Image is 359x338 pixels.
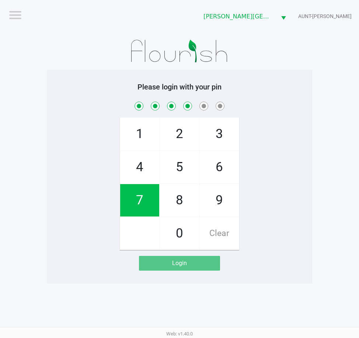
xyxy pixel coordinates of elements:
span: Web: v1.40.0 [166,331,193,337]
span: 5 [160,151,199,183]
span: Clear [200,217,239,250]
span: 6 [200,151,239,183]
span: 8 [160,184,199,216]
span: 9 [200,184,239,216]
span: 3 [200,118,239,150]
span: 4 [120,151,159,183]
span: [PERSON_NAME][GEOGRAPHIC_DATA] [203,12,272,21]
span: 1 [120,118,159,150]
span: 0 [160,217,199,250]
h5: Please login with your pin [52,82,307,91]
span: 2 [160,118,199,150]
span: AUNT-[PERSON_NAME] [298,13,352,20]
span: 7 [120,184,159,216]
button: Select [276,8,290,25]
